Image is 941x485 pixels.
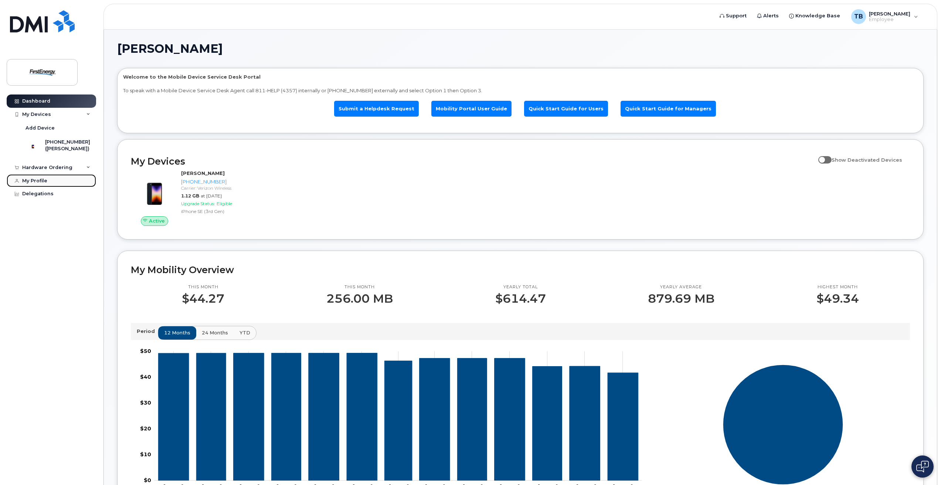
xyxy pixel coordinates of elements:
p: $49.34 [816,292,859,305]
span: 24 months [202,329,228,336]
p: Highest month [816,284,859,290]
tspan: $10 [140,451,151,458]
p: Period [137,328,158,335]
span: Show Deactivated Devices [832,157,902,163]
g: Series [723,365,843,485]
h2: My Mobility Overview [131,264,910,275]
p: 879.69 MB [648,292,714,305]
a: Quick Start Guide for Users [524,101,608,117]
p: $614.47 [495,292,546,305]
div: [PHONE_NUMBER] [181,178,316,185]
input: Show Deactivated Devices [818,153,824,159]
g: 724-683-0353 [159,353,638,481]
span: 1.12 GB [181,193,199,199]
a: Mobility Portal User Guide [431,101,512,117]
a: Quick Start Guide for Managers [621,101,716,117]
span: Upgrade Status: [181,201,215,206]
p: 256.00 MB [326,292,393,305]
tspan: $40 [140,374,151,380]
h2: My Devices [131,156,815,167]
a: Active[PERSON_NAME][PHONE_NUMBER]Carrier: Verizon Wireless1.12 GBat [DATE]Upgrade Status:Eligible... [131,170,319,226]
span: Eligible [217,201,232,206]
tspan: $50 [140,348,151,354]
img: Open chat [916,461,929,472]
span: at [DATE] [201,193,222,199]
p: This month [326,284,393,290]
strong: [PERSON_NAME] [181,170,225,176]
tspan: $20 [140,425,151,432]
span: [PERSON_NAME] [117,43,223,54]
div: Carrier: Verizon Wireless [181,185,316,191]
a: Submit a Helpdesk Request [334,101,419,117]
tspan: $30 [140,399,151,406]
span: Active [149,217,165,224]
p: Yearly average [648,284,714,290]
p: $44.27 [182,292,224,305]
tspan: $0 [144,477,151,484]
p: Welcome to the Mobile Device Service Desk Portal [123,73,918,80]
p: This month [182,284,224,290]
img: image20231002-3703462-1angbar.jpeg [137,173,172,209]
div: iPhone SE (3rd Gen) [181,208,316,214]
p: Yearly total [495,284,546,290]
span: YTD [240,329,250,336]
p: To speak with a Mobile Device Service Desk Agent call 811-HELP (4357) internally or [PHONE_NUMBER... [123,87,918,94]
